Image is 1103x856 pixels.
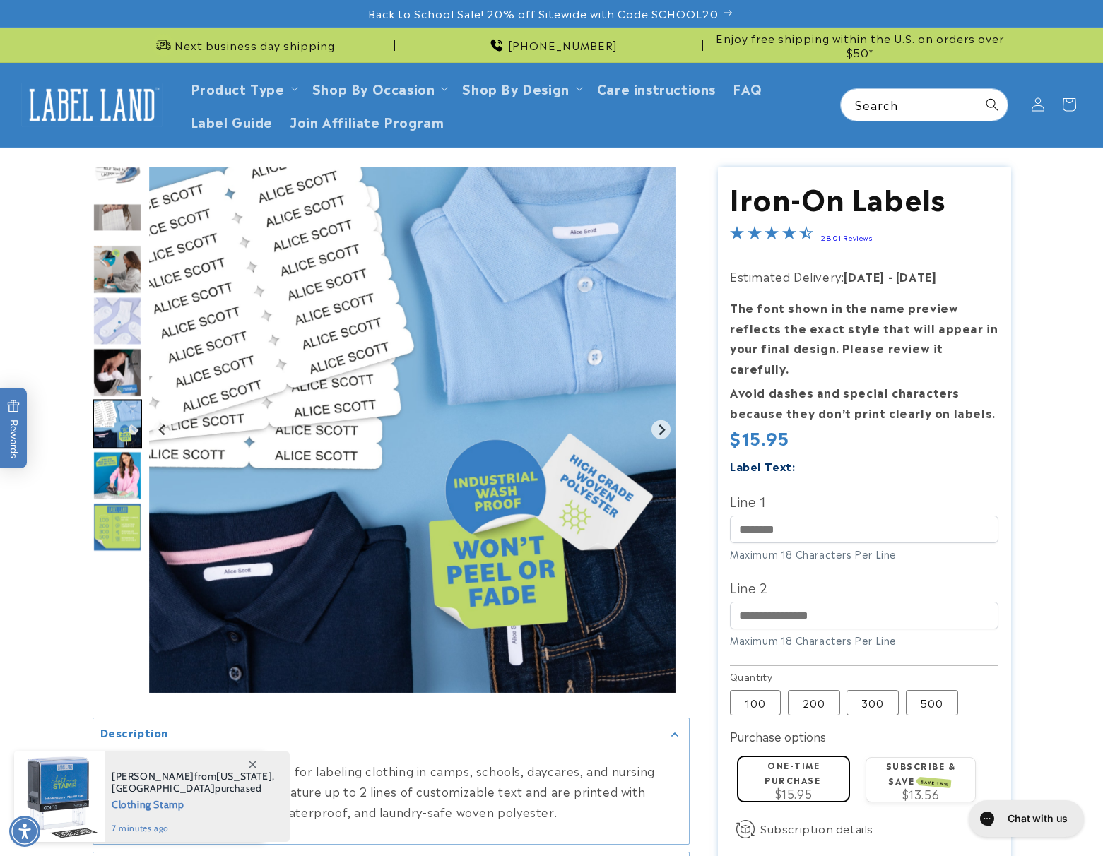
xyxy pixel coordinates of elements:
[906,690,958,715] label: 500
[281,105,452,138] a: Join Affiliate Program
[709,31,1011,59] span: Enjoy free shipping within the U.S. on orders over $50*
[730,670,774,684] legend: Quantity
[216,770,272,783] span: [US_STATE]
[730,424,789,450] span: $15.95
[401,28,703,62] div: Announcement
[775,785,813,802] span: $15.95
[730,489,998,512] label: Line 1
[597,80,716,96] span: Care instructions
[844,268,885,285] strong: [DATE]
[730,227,813,244] span: 4.5-star overall rating
[820,232,872,242] a: 2801 Reviews - open in a new tab
[153,420,172,439] button: Previous slide
[112,782,215,795] span: [GEOGRAPHIC_DATA]
[724,71,771,105] a: FAQ
[7,400,20,458] span: Rewards
[100,725,169,739] h2: Description
[462,78,569,97] a: Shop By Design
[93,296,142,345] img: Iron-On Labels - Label Land
[93,193,142,242] div: Go to slide 5
[847,690,899,715] label: 300
[93,502,142,552] img: Iron-On Labels - Label Land
[977,89,1008,120] button: Search
[651,420,671,439] button: Next slide
[93,141,142,191] div: Go to slide 4
[730,576,998,598] label: Line 2
[962,795,1089,842] iframe: Gorgias live chat messenger
[93,451,142,500] div: Go to slide 10
[175,38,335,52] span: Next business day shipping
[93,718,689,750] summary: Description
[733,80,762,96] span: FAQ
[93,244,142,294] img: Iron-On Labels - Label Land
[100,761,682,821] p: Laundry Safe Labels are perfect for labeling clothing in camps, schools, daycares, and nursing ho...
[93,203,142,232] img: null
[93,28,395,62] div: Announcement
[93,399,142,448] img: Iron-On Labels - Label Land
[730,299,998,376] strong: The font shown in the name preview reflects the exact style that will appear in your final design...
[93,399,142,448] div: Go to slide 9
[93,141,142,191] img: Iron-on name labels with an iron
[93,296,142,345] div: Go to slide 7
[112,795,275,812] span: Clothing Stamp
[508,38,618,52] span: [PHONE_NUMBER]
[93,244,142,294] div: Go to slide 6
[730,384,996,421] strong: Avoid dashes and special characters because they don’t print clearly on labels.
[21,83,163,126] img: Label Land
[886,759,956,787] label: Subscribe & save
[182,71,304,105] summary: Product Type
[93,347,142,397] div: Go to slide 8
[760,820,873,837] span: Subscription details
[765,759,820,786] label: One-time purchase
[16,78,168,132] a: Label Land
[11,743,179,785] iframe: Sign Up via Text for Offers
[730,727,826,744] label: Purchase options
[290,113,444,129] span: Join Affiliate Program
[112,771,275,795] span: from , purchased
[896,268,937,285] strong: [DATE]
[730,266,998,287] p: Estimated Delivery:
[93,502,142,552] div: Go to slide 11
[589,71,724,105] a: Care instructions
[730,458,796,474] label: Label Text:
[93,451,142,500] img: Iron-On Labels - Label Land
[312,80,435,96] span: Shop By Occasion
[454,71,588,105] summary: Shop By Design
[112,822,275,835] span: 7 minutes ago
[191,113,273,129] span: Label Guide
[730,179,998,215] h1: Iron-On Labels
[902,785,940,802] span: $13.56
[368,6,719,20] span: Back to School Sale! 20% off Sitewide with Code SCHOOL20
[304,71,454,105] summary: Shop By Occasion
[182,105,282,138] a: Label Guide
[730,690,781,715] label: 100
[93,347,142,397] img: Iron-On Labels - Label Land
[730,633,998,648] div: Maximum 18 Characters Per Line
[709,28,1011,62] div: Announcement
[788,690,840,715] label: 200
[888,268,893,285] strong: -
[191,78,285,97] a: Product Type
[919,777,952,788] span: SAVE 15%
[9,816,40,847] div: Accessibility Menu
[730,547,998,561] div: Maximum 18 Characters Per Line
